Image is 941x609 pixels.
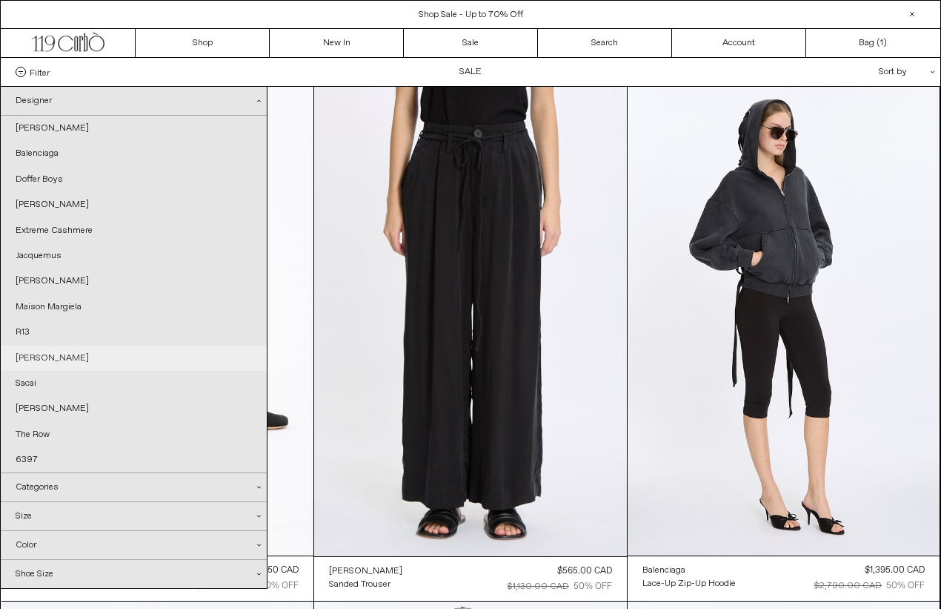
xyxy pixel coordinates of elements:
div: Color [1,531,267,559]
div: $577.50 CAD [247,564,299,577]
a: [PERSON_NAME] [1,346,267,371]
span: Filter [30,67,50,77]
div: Shoe Size [1,560,267,588]
a: Account [672,29,806,57]
a: Maison Margiela [1,294,267,320]
img: Balenciaga Lace-Up Zip-Up Hoodie [628,87,940,556]
div: Sanded Trouser [329,579,390,591]
a: [PERSON_NAME] [1,116,267,141]
img: Lauren Manoogian Sanded Trouser [314,87,627,556]
a: Balenciaga [642,564,736,577]
a: Bag () [806,29,940,57]
span: 1 [880,37,883,49]
a: Shop [136,29,270,57]
a: Doffer Boys [1,167,267,192]
a: The Row [1,422,267,447]
div: Size [1,502,267,530]
a: Jacquemus [1,243,267,269]
a: Balenciaga [1,141,267,166]
div: 50% OFF [886,579,925,593]
div: $565.00 CAD [557,564,612,578]
a: [PERSON_NAME] [1,269,267,294]
div: 50% OFF [573,580,612,593]
a: Extreme Cashmere [1,218,267,243]
a: Shop Sale - Up to 70% Off [419,9,523,21]
div: $1,395.00 CAD [865,564,925,577]
div: Categories [1,473,267,501]
div: $2,790.00 CAD [814,579,882,593]
a: [PERSON_NAME] [1,192,267,217]
div: Designer [1,87,267,116]
a: 6397 [1,447,267,473]
div: [PERSON_NAME] [329,565,402,578]
a: Lace-Up Zip-Up Hoodie [642,577,736,590]
div: 30% OFF [260,579,299,593]
div: Balenciaga [642,564,685,577]
a: Search [538,29,672,57]
a: [PERSON_NAME] [1,396,267,421]
a: Sale [404,29,538,57]
div: $1,130.00 CAD [508,580,569,593]
a: [PERSON_NAME] [329,564,402,578]
a: Sacai [1,371,267,396]
a: R13 [1,320,267,345]
div: Sort by [792,58,925,86]
a: New In [270,29,404,57]
span: ) [880,36,887,50]
a: Sanded Trouser [329,578,402,591]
